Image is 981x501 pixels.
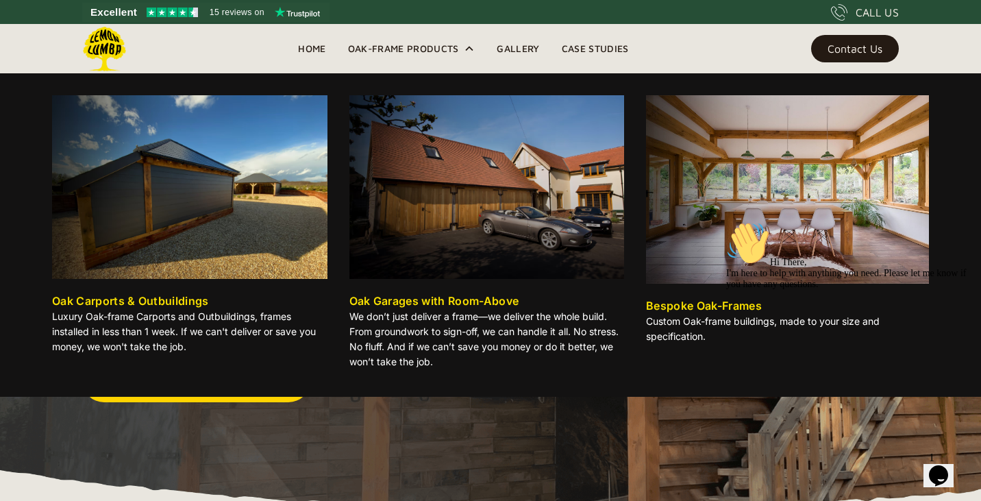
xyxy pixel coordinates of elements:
span: 15 reviews on [210,4,264,21]
div: Oak Carports & Outbuildings [52,293,209,309]
iframe: chat widget [721,216,967,439]
a: Oak Carports & OutbuildingsLuxury Oak-frame Carports and Outbuildings, frames installed in less t... [52,95,327,360]
span: Excellent [90,4,137,21]
a: Contact Us [811,35,899,62]
div: 👋Hi There,I'm here to help with anything you need. Please let me know if you have any questions. [5,5,252,74]
a: Case Studies [551,38,640,59]
a: Bespoke Oak-FramesCustom Oak-frame buildings, made to your size and specification. [646,95,929,350]
iframe: chat widget [923,446,967,487]
a: Gallery [486,38,550,59]
span: Hi There, I'm here to help with anything you need. Please let me know if you have any questions. [5,41,246,73]
div: Oak-Frame Products [348,40,459,57]
p: Custom Oak-frame buildings, made to your size and specification. [646,314,929,344]
div: Oak Garages with Room-Above [349,293,519,309]
a: See Lemon Lumba reviews on Trustpilot [82,3,330,22]
div: Contact Us [828,44,882,53]
div: Bespoke Oak-Frames [646,297,762,314]
img: :wave: [5,5,49,49]
img: Trustpilot 4.5 stars [147,8,198,17]
p: Luxury Oak-frame Carports and Outbuildings, frames installed in less than 1 week. If we can't del... [52,309,327,354]
div: Oak-Frame Products [337,24,486,73]
img: Trustpilot logo [275,7,320,18]
a: CALL US [831,4,899,21]
a: Home [287,38,336,59]
p: We don’t just deliver a frame—we deliver the whole build. From groundwork to sign-off, we can han... [349,309,625,369]
a: Oak Garages with Room-AboveWe don’t just deliver a frame—we deliver the whole build. From groundw... [349,95,625,375]
div: CALL US [856,4,899,21]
